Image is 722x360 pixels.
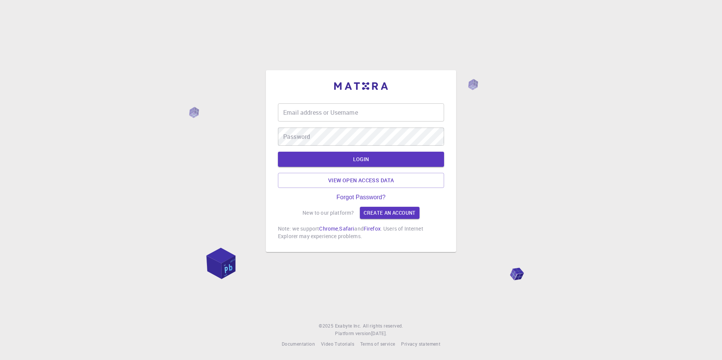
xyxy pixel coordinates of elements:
span: Video Tutorials [321,341,354,347]
span: Exabyte Inc. [335,323,361,329]
span: © 2025 [319,322,335,330]
p: New to our platform? [302,209,354,217]
p: Note: we support , and . Users of Internet Explorer may experience problems. [278,225,444,240]
span: [DATE] . [371,330,387,336]
a: Privacy statement [401,340,440,348]
a: Forgot Password? [336,194,386,201]
span: Terms of service [360,341,395,347]
a: Terms of service [360,340,395,348]
a: Chrome [319,225,338,232]
button: LOGIN [278,152,444,167]
span: All rights reserved. [363,322,403,330]
a: Exabyte Inc. [335,322,361,330]
a: Firefox [364,225,381,232]
a: View open access data [278,173,444,188]
span: Documentation [282,341,315,347]
span: Privacy statement [401,341,440,347]
a: [DATE]. [371,330,387,337]
a: Documentation [282,340,315,348]
a: Video Tutorials [321,340,354,348]
a: Safari [339,225,354,232]
span: Platform version [335,330,371,337]
a: Create an account [360,207,419,219]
